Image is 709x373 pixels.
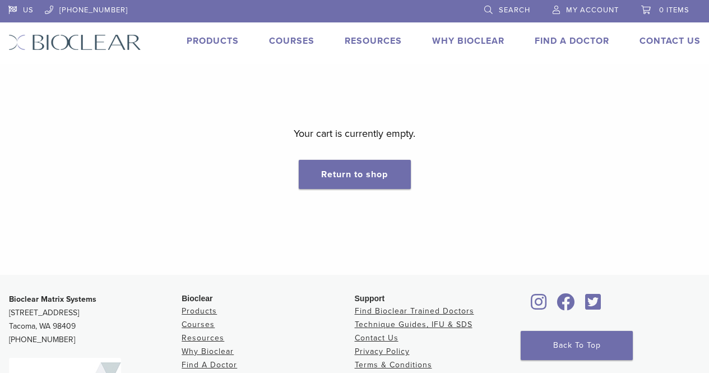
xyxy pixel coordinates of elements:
[187,35,239,47] a: Products
[182,360,237,370] a: Find A Doctor
[182,320,215,329] a: Courses
[182,294,212,303] span: Bioclear
[527,300,551,311] a: Bioclear
[432,35,504,47] a: Why Bioclear
[535,35,609,47] a: Find A Doctor
[345,35,402,47] a: Resources
[355,347,410,356] a: Privacy Policy
[182,306,217,316] a: Products
[355,360,432,370] a: Terms & Conditions
[499,6,530,15] span: Search
[182,333,224,343] a: Resources
[659,6,689,15] span: 0 items
[566,6,619,15] span: My Account
[355,320,472,329] a: Technique Guides, IFU & SDS
[269,35,314,47] a: Courses
[9,294,96,304] strong: Bioclear Matrix Systems
[9,293,182,347] p: [STREET_ADDRESS] Tacoma, WA 98409 [PHONE_NUMBER]
[355,306,474,316] a: Find Bioclear Trained Doctors
[355,333,398,343] a: Contact Us
[581,300,605,311] a: Bioclear
[521,331,633,360] a: Back To Top
[294,125,415,142] p: Your cart is currently empty.
[8,34,141,50] img: Bioclear
[182,347,234,356] a: Why Bioclear
[553,300,579,311] a: Bioclear
[640,35,701,47] a: Contact Us
[299,160,411,189] a: Return to shop
[355,294,385,303] span: Support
